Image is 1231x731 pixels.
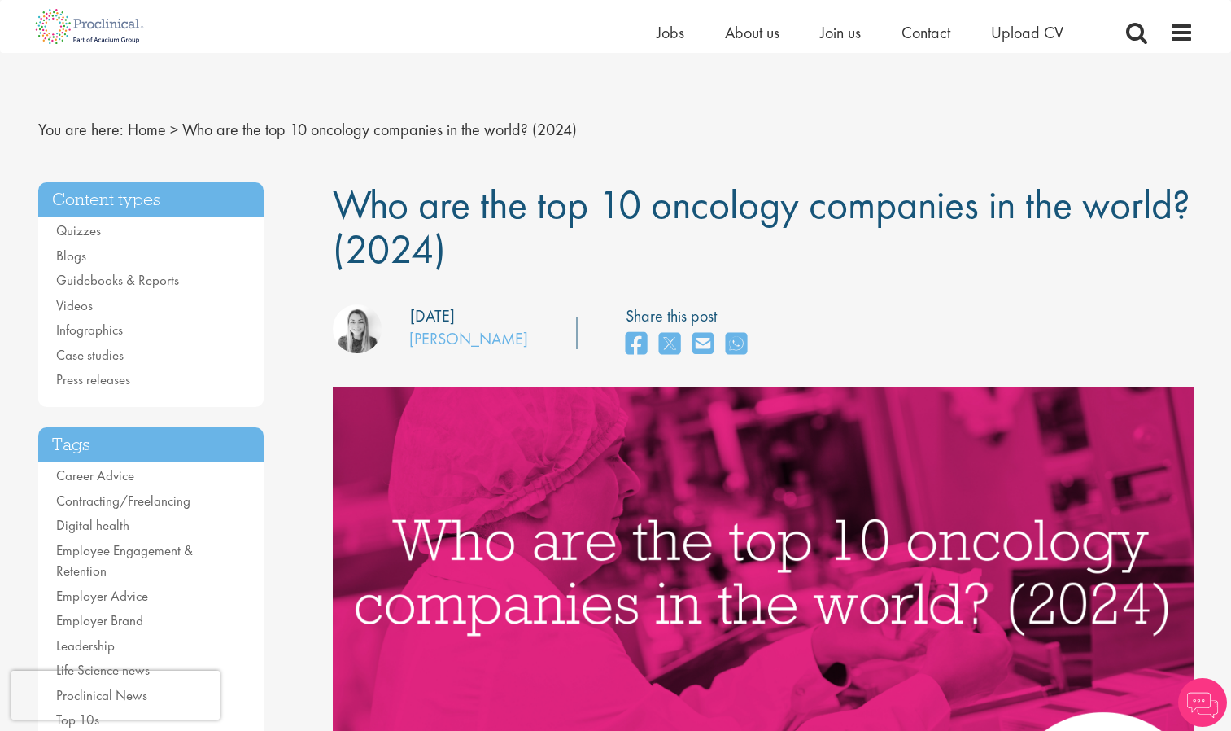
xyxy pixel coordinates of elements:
[56,541,193,580] a: Employee Engagement & Retention
[56,492,190,510] a: Contracting/Freelancing
[38,119,124,140] span: You are here:
[991,22,1063,43] a: Upload CV
[333,304,382,353] img: Hannah Burke
[38,182,264,217] h3: Content types
[56,661,150,679] a: Life Science news
[657,22,684,43] a: Jobs
[56,221,101,239] a: Quizzes
[56,587,148,605] a: Employer Advice
[725,22,779,43] a: About us
[726,327,747,362] a: share on whats app
[56,247,86,265] a: Blogs
[333,178,1190,275] span: Who are the top 10 oncology companies in the world? (2024)
[56,637,115,654] a: Leadership
[626,327,647,362] a: share on facebook
[626,304,755,328] label: Share this post
[56,516,129,534] a: Digital health
[56,711,99,729] a: Top 10s
[56,346,124,364] a: Case studies
[820,22,861,43] a: Join us
[56,296,93,314] a: Videos
[56,271,179,289] a: Guidebooks & Reports
[56,466,134,484] a: Career Advice
[409,328,528,349] a: [PERSON_NAME]
[128,119,166,140] a: breadcrumb link
[410,304,455,328] div: [DATE]
[182,119,577,140] span: Who are the top 10 oncology companies in the world? (2024)
[38,427,264,462] h3: Tags
[56,321,123,339] a: Infographics
[170,119,178,140] span: >
[56,611,143,629] a: Employer Brand
[56,370,130,388] a: Press releases
[1178,678,1227,727] img: Chatbot
[692,327,714,362] a: share on email
[659,327,680,362] a: share on twitter
[11,671,220,720] iframe: reCAPTCHA
[901,22,950,43] a: Contact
